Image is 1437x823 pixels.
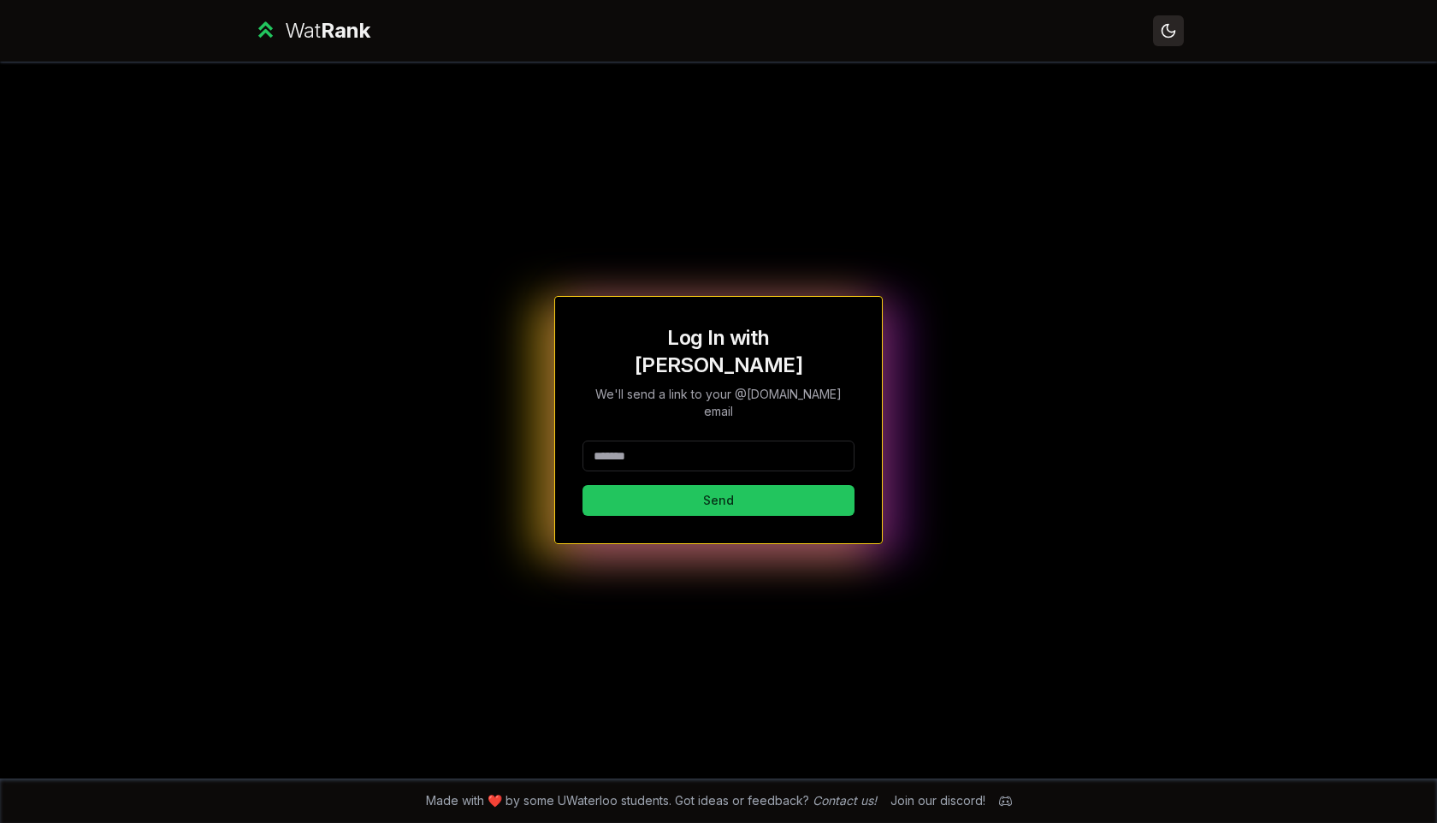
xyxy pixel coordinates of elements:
h1: Log In with [PERSON_NAME] [582,324,855,379]
button: Send [582,485,855,516]
a: WatRank [253,17,370,44]
a: Contact us! [813,793,877,808]
p: We'll send a link to your @[DOMAIN_NAME] email [582,386,855,420]
span: Made with ❤️ by some UWaterloo students. Got ideas or feedback? [426,792,877,809]
div: Wat [285,17,370,44]
span: Rank [321,18,370,43]
div: Join our discord! [890,792,985,809]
